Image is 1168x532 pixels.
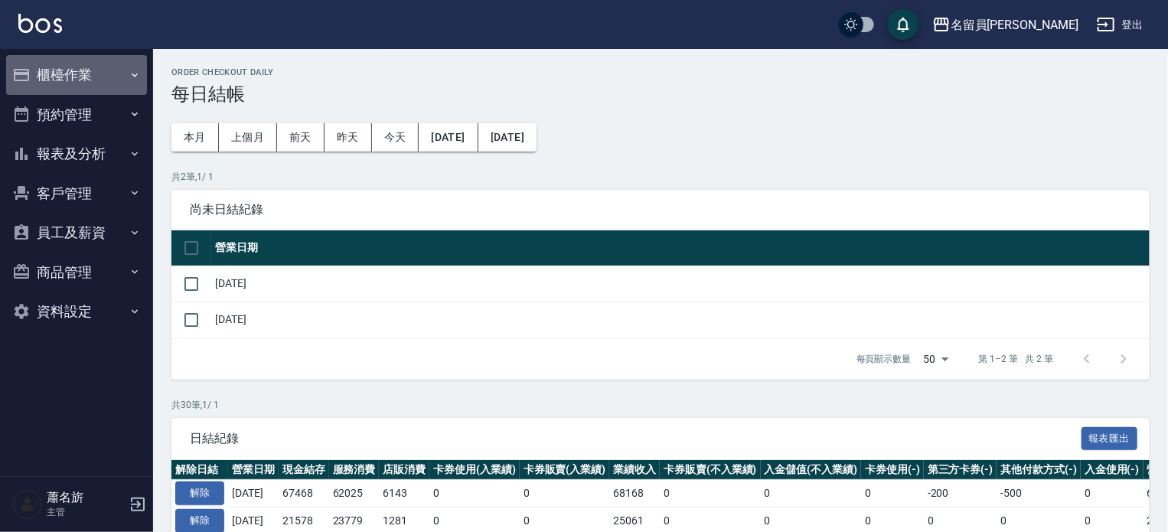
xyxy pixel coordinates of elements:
button: save [888,9,918,40]
a: 報表匯出 [1082,430,1138,445]
th: 服務消費 [329,460,380,480]
button: 報表及分析 [6,134,147,174]
th: 卡券使用(-) [861,460,924,480]
th: 第三方卡券(-) [924,460,997,480]
p: 共 2 筆, 1 / 1 [171,170,1150,184]
span: 尚未日結紀錄 [190,202,1131,217]
button: 櫃檯作業 [6,55,147,95]
button: 本月 [171,123,219,152]
button: 報表匯出 [1082,427,1138,451]
td: -200 [924,480,997,508]
button: 前天 [277,123,325,152]
td: 68168 [609,480,660,508]
span: 日結紀錄 [190,431,1082,446]
div: 50 [918,338,954,380]
button: [DATE] [478,123,537,152]
button: 今天 [372,123,419,152]
p: 主管 [47,505,125,519]
th: 入金使用(-) [1081,460,1144,480]
th: 營業日期 [211,230,1150,266]
td: 0 [761,480,862,508]
h5: 蕭名旂 [47,490,125,505]
img: Logo [18,14,62,33]
th: 卡券販賣(入業績) [520,460,610,480]
td: 67468 [279,480,329,508]
td: -500 [997,480,1081,508]
button: [DATE] [419,123,478,152]
button: 解除 [175,481,224,505]
td: [DATE] [228,480,279,508]
p: 每頁顯示數量 [856,352,912,366]
button: 預約管理 [6,95,147,135]
h2: Order checkout daily [171,67,1150,77]
button: 昨天 [325,123,372,152]
th: 營業日期 [228,460,279,480]
th: 入金儲值(不入業績) [761,460,862,480]
button: 登出 [1091,11,1150,39]
td: [DATE] [211,302,1150,338]
th: 店販消費 [379,460,429,480]
button: 上個月 [219,123,277,152]
td: 0 [861,480,924,508]
th: 卡券販賣(不入業績) [660,460,761,480]
button: 資料設定 [6,292,147,331]
td: 0 [429,480,520,508]
button: 員工及薪資 [6,213,147,253]
td: 0 [660,480,761,508]
td: 0 [1081,480,1144,508]
th: 業績收入 [609,460,660,480]
th: 卡券使用(入業績) [429,460,520,480]
button: 名留員[PERSON_NAME] [926,9,1085,41]
div: 名留員[PERSON_NAME] [951,15,1078,34]
td: 0 [520,480,610,508]
button: 客戶管理 [6,174,147,214]
th: 解除日結 [171,460,228,480]
button: 商品管理 [6,253,147,292]
td: [DATE] [211,266,1150,302]
td: 6143 [379,480,429,508]
td: 62025 [329,480,380,508]
p: 第 1–2 筆 共 2 筆 [979,352,1053,366]
img: Person [12,489,43,520]
p: 共 30 筆, 1 / 1 [171,398,1150,412]
h3: 每日結帳 [171,83,1150,105]
th: 其他付款方式(-) [997,460,1081,480]
th: 現金結存 [279,460,329,480]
